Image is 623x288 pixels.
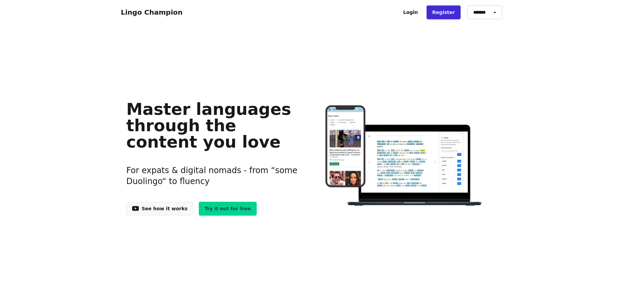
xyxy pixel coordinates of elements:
a: See how it works [126,202,193,215]
a: Lingo Champion [121,8,182,16]
img: Learn languages online [312,105,497,207]
h1: Master languages through the content you love [126,101,301,150]
a: Register [427,5,461,19]
a: Try it out for free [199,202,257,215]
h3: For expats & digital nomads - from “some Duolingo“ to fluency [126,157,301,195]
a: Login [397,5,424,19]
